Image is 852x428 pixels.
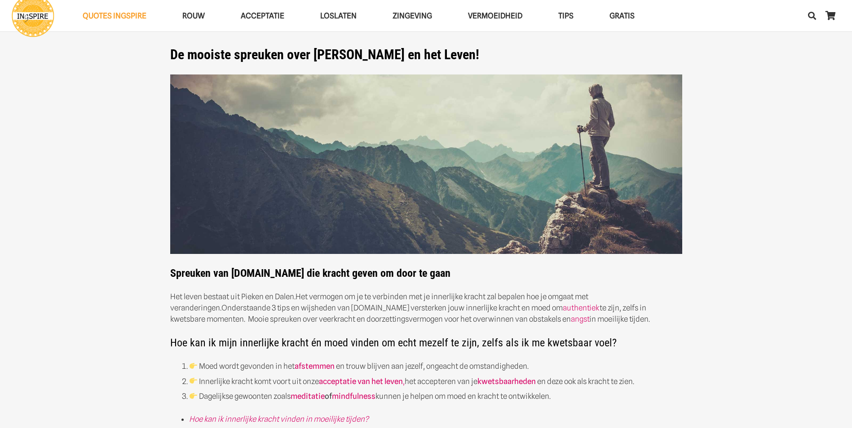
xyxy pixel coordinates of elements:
[319,377,403,386] strong: acceptatie van het leven
[170,74,682,280] strong: Spreuken van [DOMAIN_NAME] die kracht geven om door te gaan
[220,303,221,312] em: .
[375,4,450,27] a: ZingevingZingeving Menu
[450,4,540,27] a: VERMOEIDHEIDVERMOEIDHEID Menu
[558,11,574,20] span: TIPS
[189,391,682,402] li: Dagelijkse gewoonten zoals kunnen je helpen om moed en kracht te ontwikkelen.
[803,4,821,27] a: Zoeken
[170,74,682,254] img: Quotes over Kracht en Levenslessen voor veerkracht op ingspire
[319,377,405,386] a: acceptatie van het leven,
[592,4,653,27] a: GRATISGRATIS Menu
[291,392,325,401] a: meditatie
[170,291,682,325] p: Het leven bestaat uit Pieken en Dalen Het vermogen om je te verbinden met je innerlijke kracht za...
[170,47,682,63] h1: De mooiste spreuken over [PERSON_NAME] en het Leven!
[170,336,682,349] h2: Hoe kan ik mijn innerlijke kracht én moed vinden om echt mezelf te zijn, zelfs als ik me kwetsbaa...
[241,11,284,20] span: Acceptatie
[65,4,164,27] a: QUOTES INGSPIREQUOTES INGSPIRE Menu
[332,392,375,401] a: mindfulness
[468,11,522,20] span: VERMOEIDHEID
[189,376,682,387] li: Innerlijke kracht komt voort uit onze het accepteren van je en deze ook als kracht te zien.
[189,361,682,372] li: Moed wordt gevonden in het en trouw blijven aan jezelf, ongeacht de omstandigheden.
[393,11,432,20] span: Zingeving
[563,303,600,312] a: authentiek
[223,4,302,27] a: AcceptatieAcceptatie Menu
[609,11,635,20] span: GRATIS
[302,4,375,27] a: LoslatenLoslaten Menu
[190,377,197,384] img: 👉
[164,4,223,27] a: ROUWROUW Menu
[83,11,146,20] span: QUOTES INGSPIRE
[540,4,592,27] a: TIPSTIPS Menu
[295,362,335,371] a: afstemmen
[190,362,197,370] img: 👉
[190,392,197,400] img: 👉
[294,292,296,301] em: .
[182,11,205,20] span: ROUW
[320,11,357,20] span: Loslaten
[477,377,536,386] a: kwetsbaarheden
[189,415,369,424] a: Hoe kan ik innerlijke kracht vinden in moeilijke tijden?
[291,392,375,401] strong: of
[571,314,589,323] a: angst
